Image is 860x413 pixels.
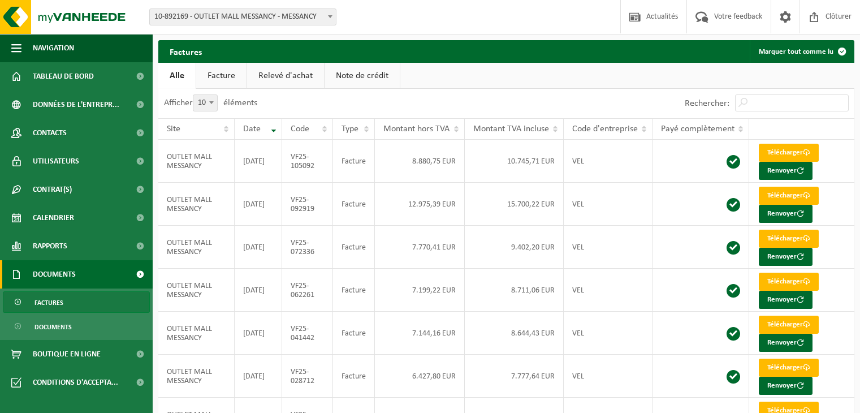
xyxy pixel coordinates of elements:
td: Facture [333,226,375,269]
span: Site [167,124,180,134]
span: Contacts [33,119,67,147]
td: [DATE] [235,183,282,226]
td: 8.644,43 EUR [465,312,564,355]
td: VF25-041442 [282,312,333,355]
span: Données de l'entrepr... [33,91,119,119]
td: [DATE] [235,140,282,183]
button: Renvoyer [759,334,813,352]
td: OUTLET MALL MESSANCY [158,355,235,398]
a: Télécharger [759,273,819,291]
span: Montant TVA incluse [473,124,549,134]
span: Conditions d'accepta... [33,368,118,397]
span: Rapports [33,232,67,260]
a: Factures [3,291,150,313]
td: VF25-092919 [282,183,333,226]
td: 7.770,41 EUR [375,226,465,269]
h2: Factures [158,40,213,62]
button: Renvoyer [759,248,813,266]
td: VEL [564,269,652,312]
td: VF25-072336 [282,226,333,269]
a: Alle [158,63,196,89]
td: VF25-105092 [282,140,333,183]
a: Note de crédit [325,63,400,89]
td: VEL [564,312,652,355]
td: OUTLET MALL MESSANCY [158,183,235,226]
td: VF25-028712 [282,355,333,398]
span: Date [243,124,261,134]
span: Type [342,124,358,134]
span: Payé complètement [661,124,734,134]
a: Télécharger [759,187,819,205]
td: Facture [333,312,375,355]
td: 7.199,22 EUR [375,269,465,312]
td: Facture [333,183,375,226]
td: 8.711,06 EUR [465,269,564,312]
a: Télécharger [759,230,819,248]
td: 7.144,16 EUR [375,312,465,355]
td: [DATE] [235,226,282,269]
span: Calendrier [33,204,74,232]
a: Télécharger [759,144,819,162]
a: Documents [3,316,150,337]
a: Relevé d'achat [247,63,324,89]
span: Montant hors TVA [383,124,450,134]
td: 7.777,64 EUR [465,355,564,398]
button: Marquer tout comme lu [750,40,853,63]
span: Navigation [33,34,74,62]
td: Facture [333,140,375,183]
button: Renvoyer [759,162,813,180]
td: OUTLET MALL MESSANCY [158,140,235,183]
a: Télécharger [759,359,819,377]
button: Renvoyer [759,377,813,395]
button: Renvoyer [759,205,813,223]
td: 12.975,39 EUR [375,183,465,226]
span: Boutique en ligne [33,340,101,368]
span: Tableau de bord [33,62,94,91]
span: Code [291,124,309,134]
td: OUTLET MALL MESSANCY [158,312,235,355]
span: 10-892169 - OUTLET MALL MESSANCY - MESSANCY [150,9,336,25]
span: 10 [193,95,217,111]
td: Facture [333,269,375,312]
a: Facture [196,63,247,89]
td: VF25-062261 [282,269,333,312]
td: 10.745,71 EUR [465,140,564,183]
td: OUTLET MALL MESSANCY [158,226,235,269]
td: VEL [564,226,652,269]
a: Télécharger [759,316,819,334]
span: 10 [193,94,218,111]
td: VEL [564,183,652,226]
td: Facture [333,355,375,398]
span: Factures [34,292,63,313]
span: Code d'entreprise [572,124,638,134]
span: Documents [34,316,72,338]
span: Contrat(s) [33,175,72,204]
label: Afficher éléments [164,98,257,107]
td: 8.880,75 EUR [375,140,465,183]
td: OUTLET MALL MESSANCY [158,269,235,312]
td: [DATE] [235,269,282,312]
span: Documents [33,260,76,289]
td: 9.402,20 EUR [465,226,564,269]
td: [DATE] [235,355,282,398]
td: VEL [564,355,652,398]
span: 10-892169 - OUTLET MALL MESSANCY - MESSANCY [149,8,336,25]
span: Utilisateurs [33,147,79,175]
td: 6.427,80 EUR [375,355,465,398]
button: Renvoyer [759,291,813,309]
td: 15.700,22 EUR [465,183,564,226]
td: VEL [564,140,652,183]
label: Rechercher: [685,99,729,108]
td: [DATE] [235,312,282,355]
